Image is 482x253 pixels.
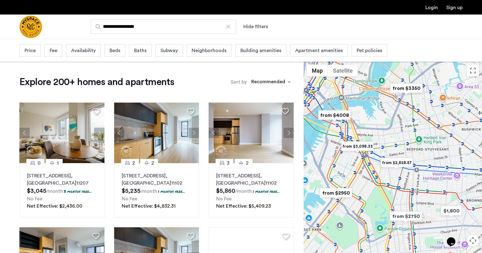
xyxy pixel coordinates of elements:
button: Show or hide filters [243,23,268,30]
span: No Fee [27,196,42,201]
span: 0 [38,159,41,167]
span: Pet policies [357,47,382,54]
span: No Fee [122,196,137,201]
p: [STREET_ADDRESS] 11102 [122,172,192,187]
h1: Explore 200+ homes and apartments [19,76,174,88]
img: 1997_638519001096654587.png [19,103,104,163]
button: Previous apartment [19,128,30,138]
button: Show street map [307,64,328,77]
p: 1 months free... [253,189,280,194]
img: 1997_638519968035243270.png [114,103,199,163]
button: Next apartment [94,128,104,138]
p: [STREET_ADDRESS] 11102 [216,172,286,187]
p: 3 months free... [64,189,92,194]
span: Building amenities [240,47,281,54]
span: Neighborhoods [192,47,226,54]
span: Net Effective: $2,436.00 [27,204,82,209]
sub: /month [140,189,157,194]
span: $5,235 [122,188,140,194]
div: from $3,098.33 [339,140,376,153]
span: Fee [50,47,57,54]
div: from $2,828.57 [378,156,415,169]
span: Beds [110,47,120,54]
img: logo [19,15,42,38]
img: 1997_638519968069068022.png [209,103,294,163]
span: 2 [132,159,135,167]
div: from $3350 [388,81,425,95]
sub: /month [46,189,63,194]
span: $5,860 [216,188,235,194]
a: 32[STREET_ADDRESS], [GEOGRAPHIC_DATA]111021 months free...No FeeNet Effective: $5,409.23 [209,163,294,218]
span: Baths [134,47,147,54]
p: 1 months free... [158,189,185,194]
p: [STREET_ADDRESS] 11207 [27,172,97,187]
span: Apartment amenities [295,47,343,54]
button: Next apartment [189,128,199,138]
sub: /month [235,189,252,194]
div: from $4008 [316,108,353,122]
a: Cazamio Logo [19,15,42,38]
a: Login [425,5,438,10]
span: Subway [160,47,178,54]
span: 3 [227,159,229,167]
div: Recommended [250,78,285,87]
div: from $2750 [387,209,424,223]
button: Previous apartment [209,128,219,138]
a: 22[STREET_ADDRESS], [GEOGRAPHIC_DATA]111021 months free...No FeeNet Effective: $4,832.31 [114,163,199,218]
button: Previous apartment [114,128,124,138]
button: Toggle fullscreen view [467,64,479,77]
input: Apartment Search [91,19,236,34]
iframe: chat widget [444,229,464,247]
span: Price [25,47,36,54]
span: No Fee [216,196,232,201]
span: 1 [57,159,59,167]
ng-select: sort-apartment [248,77,294,87]
span: Net Effective: $4,832.31 [122,204,176,209]
label: Sort by [231,78,247,86]
div: from $2950 [317,186,355,200]
a: Registration [446,5,463,10]
span: Availability [71,47,96,54]
button: Next apartment [283,128,294,138]
span: $3,045 [27,188,46,194]
span: Net Effective: $5,409.23 [216,204,271,209]
button: Map camera controls [467,235,479,247]
a: 01[STREET_ADDRESS], [GEOGRAPHIC_DATA]112073 months free...No FeeNet Effective: $2,436.00 [19,163,104,218]
div: $1,800 [438,204,464,218]
button: Show satellite imagery [328,64,358,77]
span: 2 [246,159,249,167]
span: 2 [151,159,154,167]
